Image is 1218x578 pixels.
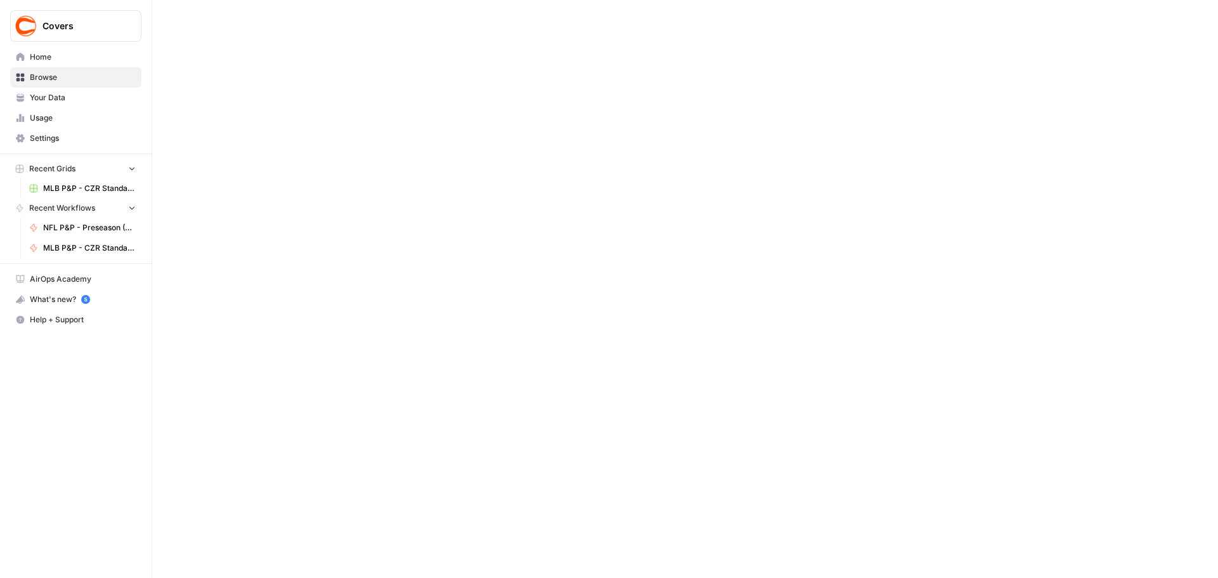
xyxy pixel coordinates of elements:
[30,112,136,124] span: Usage
[10,67,141,88] a: Browse
[30,273,136,285] span: AirOps Academy
[43,242,136,254] span: MLB P&P - CZR Standard (Production)
[84,296,87,303] text: 5
[10,159,141,178] button: Recent Grids
[10,108,141,128] a: Usage
[81,295,90,304] a: 5
[30,314,136,325] span: Help + Support
[29,163,75,174] span: Recent Grids
[30,51,136,63] span: Home
[10,269,141,289] a: AirOps Academy
[43,20,119,32] span: Covers
[23,218,141,238] a: NFL P&P - Preseason (Production)
[10,128,141,148] a: Settings
[43,183,136,194] span: MLB P&P - CZR Standard (Production) Grid (3)
[10,310,141,330] button: Help + Support
[10,47,141,67] a: Home
[15,15,37,37] img: Covers Logo
[10,88,141,108] a: Your Data
[30,133,136,144] span: Settings
[11,290,141,309] div: What's new?
[10,289,141,310] button: What's new? 5
[23,178,141,199] a: MLB P&P - CZR Standard (Production) Grid (3)
[30,92,136,103] span: Your Data
[23,238,141,258] a: MLB P&P - CZR Standard (Production)
[10,199,141,218] button: Recent Workflows
[43,222,136,233] span: NFL P&P - Preseason (Production)
[30,72,136,83] span: Browse
[10,10,141,42] button: Workspace: Covers
[29,202,95,214] span: Recent Workflows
